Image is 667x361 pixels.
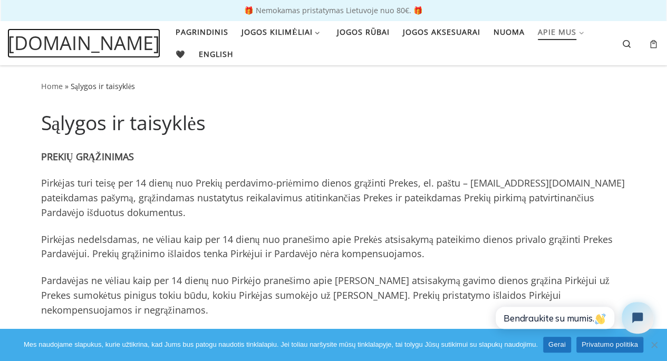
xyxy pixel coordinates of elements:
a: Gerai [543,337,571,353]
span: Jogos rūbai [337,21,390,41]
span: Nuoma [494,21,525,41]
span: Jogos aksesuarai [403,21,480,41]
a: Pagrindinis [172,21,232,43]
h1: Sąlygos ir taisyklės [41,108,626,138]
a: English [196,43,237,65]
a: Nuoma [490,21,528,43]
span: » [65,81,69,91]
iframe: Tidio Chat [483,293,662,343]
span: Jogos kilimėliai [241,21,313,41]
a: 🖤 [172,43,189,65]
a: Privatumo politika [576,337,643,353]
span: 🖤 [176,43,186,63]
a: [DOMAIN_NAME] [8,29,160,57]
span: Pagrindinis [176,21,228,41]
span: Sąlygos ir taisyklės [71,81,136,91]
span: Mes naudojame slapukus, kurie užtikrina, kad Jums bus patogu naudotis tinklalapiu. Jei toliau nar... [24,339,538,350]
a: Jogos rūbai [334,21,393,43]
a: Jogos aksesuarai [400,21,484,43]
p: Pirkėjas turi teisę per 14 dienų nuo Prekių perdavimo-priėmimo dienos grąžinti Prekes, el. paštu ... [41,176,626,220]
a: Home [41,81,63,91]
span: Ne [649,339,659,350]
span: Apie mus [538,21,576,41]
a: Jogos kilimėliai [238,21,327,43]
strong: PREKIŲ GRĄŽINIMAS [41,150,134,163]
p: Pirkėjas nedelsdamas, ne vėliau kaip per 14 dienų nuo pranešimo apie Prekės atsisakymą pateikimo ... [41,232,626,262]
p: Pardavėjas ne vėliau kaip per 14 dienų nuo Pirkėjo pranešimo apie [PERSON_NAME] atsisakymą gavimo... [41,274,626,318]
p: 🎁 Nemokamas pristatymas Lietuvoje nuo 80€. 🎁 [11,7,656,14]
span: English [199,43,234,63]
